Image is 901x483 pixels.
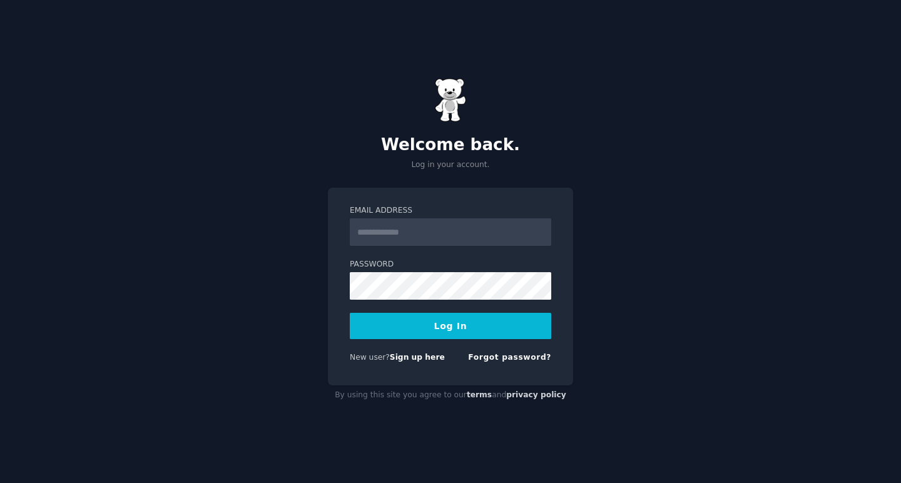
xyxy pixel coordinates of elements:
[350,353,390,362] span: New user?
[390,353,445,362] a: Sign up here
[467,390,492,399] a: terms
[350,259,551,270] label: Password
[328,385,573,405] div: By using this site you agree to our and
[328,160,573,171] p: Log in your account.
[328,135,573,155] h2: Welcome back.
[350,313,551,339] button: Log In
[435,78,466,122] img: Gummy Bear
[468,353,551,362] a: Forgot password?
[350,205,551,216] label: Email Address
[506,390,566,399] a: privacy policy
